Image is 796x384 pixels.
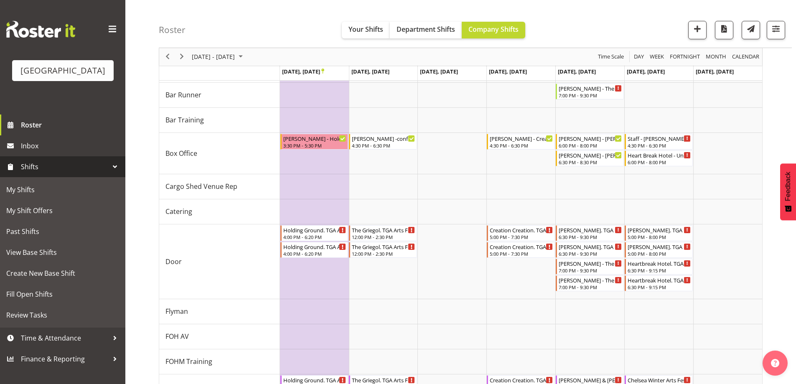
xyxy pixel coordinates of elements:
button: Time Scale [597,52,626,62]
span: Week [649,52,665,62]
div: 4:30 PM - 6:30 PM [352,142,415,149]
span: Company Shifts [468,25,519,34]
span: FOH AV [165,331,189,341]
span: Roster [21,119,121,131]
div: [PERSON_NAME]. TGA Arts Fest - Unfilled [559,242,622,251]
div: [PERSON_NAME] - Holding Ground - [PERSON_NAME] [283,134,346,142]
span: View Base Shifts [6,246,119,259]
div: 12:00 PM - 2:30 PM [352,234,415,240]
div: 6:30 PM - 9:15 PM [628,284,691,290]
div: Box Office"s event - Bobby-Lea - Hayley Sproull - Bobby-Lea Awhina Cassidy Begin From Friday, Oct... [556,150,624,166]
div: 5:00 PM - 7:30 PM [490,250,553,257]
span: [DATE], [DATE] [282,68,324,75]
div: Door"s event - Hayley Sproull - The Baroness. TGA Arts Fest - Unfilled Begin From Friday, October... [556,259,624,275]
div: Box Office"s event - Michelle - Nicola Cheeseman - Michelle Bradbury Begin From Friday, October 3... [556,134,624,150]
td: FOH AV resource [159,324,280,349]
a: Review Tasks [2,305,123,326]
div: 4:30 PM - 6:30 PM [628,142,691,149]
div: Heartbreak Hotel. TGA Arts Fest - Unfilled [628,276,691,284]
div: Box Office"s event - Renee - Holding Ground - Renée Hewitt Begin From Monday, October 27, 2025 at... [280,134,348,150]
span: [DATE] - [DATE] [191,52,236,62]
span: My Shifts [6,183,119,196]
span: Your Shifts [348,25,383,34]
a: My Shifts [2,179,123,200]
span: Bar Training [165,115,204,125]
button: Department Shifts [390,22,462,38]
div: Holding Ground. TGA Arts Fest. FOHM Shift - Unfilled [283,376,346,384]
div: Bar Runner"s event - Hayley Sproull - The Baroness. TGA Arts Fest - Unfilled Begin From Friday, O... [556,84,624,99]
div: Holding Ground. TGA Arts Fest - Unfilled [283,226,346,234]
span: My Shift Offers [6,204,119,217]
div: 4:00 PM - 6:20 PM [283,250,346,257]
div: [PERSON_NAME] - The Baroness. TGA Arts Fest - Unfilled [559,259,622,267]
td: Flyman resource [159,299,280,324]
span: [DATE], [DATE] [627,68,665,75]
td: Bar Training resource [159,108,280,133]
div: 7:00 PM - 9:30 PM [559,267,622,274]
span: Finance & Reporting [21,353,109,365]
div: 6:30 PM - 9:30 PM [559,250,622,257]
div: The Griegol. TGA Arts Fest School Show - Unfilled [352,242,415,251]
div: Door"s event - Heartbreak Hotel. TGA Arts Fest - Unfilled Begin From Saturday, November 1, 2025 a... [625,275,693,291]
span: Department Shifts [397,25,455,34]
span: Box Office [165,148,197,158]
span: Review Tasks [6,309,119,321]
span: Create New Base Shift [6,267,119,280]
div: The Griegol. TGA Arts Fest. Schools Show FOHM Shift - Unfilled [352,376,415,384]
div: Heart Break Hotel - Unfilled [628,151,691,159]
span: Bar Runner [165,90,201,100]
span: Door [165,257,182,267]
a: My Shift Offers [2,200,123,221]
td: Bar Runner resource [159,83,280,108]
div: Door"s event - Nicola Cheeseman. TGA Arts Fest - Unfilled Begin From Friday, October 31, 2025 at ... [556,242,624,258]
div: 5:00 PM - 8:00 PM [628,234,691,240]
span: Catering [165,206,192,216]
span: [DATE], [DATE] [489,68,527,75]
div: Door"s event - Nicola Cheeseman. TGA Arts Fest - Unfilled Begin From Friday, October 31, 2025 at ... [556,225,624,241]
div: 4:30 PM - 6:30 PM [490,142,553,149]
button: Company Shifts [462,22,525,38]
span: [DATE], [DATE] [558,68,596,75]
span: Flyman [165,306,188,316]
div: Creation Creation. TGA Arts Fest - Unfilled [490,226,553,234]
a: Fill Open Shifts [2,284,123,305]
span: Fill Open Shifts [6,288,119,300]
div: 6:00 PM - 8:00 PM [628,159,691,165]
div: Creation Creation. TGA Arts Fest. FOHM Shift - Unfilled [490,376,553,384]
h4: Roster [159,25,186,35]
div: Box Office"s event - Bobby-Lea -confirmed - The Griegol - X Space - Bobby-Lea Awhina Cassidy Begi... [349,134,417,150]
div: [PERSON_NAME] & [PERSON_NAME] wedding - Unfilled [559,376,622,384]
a: View Base Shifts [2,242,123,263]
div: Door"s event - The Griegol. TGA Arts Fest School Show - Unfilled Begin From Tuesday, October 28, ... [349,225,417,241]
img: Rosterit website logo [6,21,75,38]
button: Send a list of all shifts for the selected filtered period to all rostered employees. [742,21,760,39]
span: [DATE], [DATE] [696,68,734,75]
td: Box Office resource [159,133,280,174]
span: Month [705,52,727,62]
div: Door"s event - Nicola Cheeseman. TGA Arts Fest - Unfilled Begin From Saturday, November 1, 2025 a... [625,242,693,258]
span: Cargo Shed Venue Rep [165,181,237,191]
div: previous period [160,48,175,66]
div: Chelsea Winter Arts Fest Cargo Shed - Unfilled [628,376,691,384]
a: Past Shifts [2,221,123,242]
div: 6:30 PM - 9:30 PM [559,234,622,240]
span: Past Shifts [6,225,119,238]
div: Box Office"s event - Staff - Nicola Cheeseman - Unfilled Begin From Saturday, November 1, 2025 at... [625,134,693,150]
div: [PERSON_NAME]. TGA Arts Fest - Unfilled [628,242,691,251]
div: [PERSON_NAME] - [PERSON_NAME] - [PERSON_NAME] Awhina [PERSON_NAME] [559,151,622,159]
div: [GEOGRAPHIC_DATA] [20,64,105,77]
div: Door"s event - Creation Creation. TGA Arts Fest - Unfilled Begin From Thursday, October 30, 2025 ... [487,242,555,258]
div: [PERSON_NAME] - The Baroness. TGA Arts Fest - Unfilled [559,84,622,92]
td: Catering resource [159,199,280,224]
button: Previous [162,52,173,62]
div: The Griegol. TGA Arts Fest School Show - Unfilled [352,226,415,234]
div: 5:00 PM - 7:30 PM [490,234,553,240]
button: Timeline Day [633,52,646,62]
div: Holding Ground. TGA Arts Fest - Unfilled [283,242,346,251]
div: Box Office"s event - Heart Break Hotel - Unfilled Begin From Saturday, November 1, 2025 at 6:00:0... [625,150,693,166]
button: Add a new shift [688,21,707,39]
div: 6:30 PM - 8:30 PM [559,159,622,165]
div: Door"s event - Holding Ground. TGA Arts Fest - Unfilled Begin From Monday, October 27, 2025 at 4:... [280,242,348,258]
div: next period [175,48,189,66]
